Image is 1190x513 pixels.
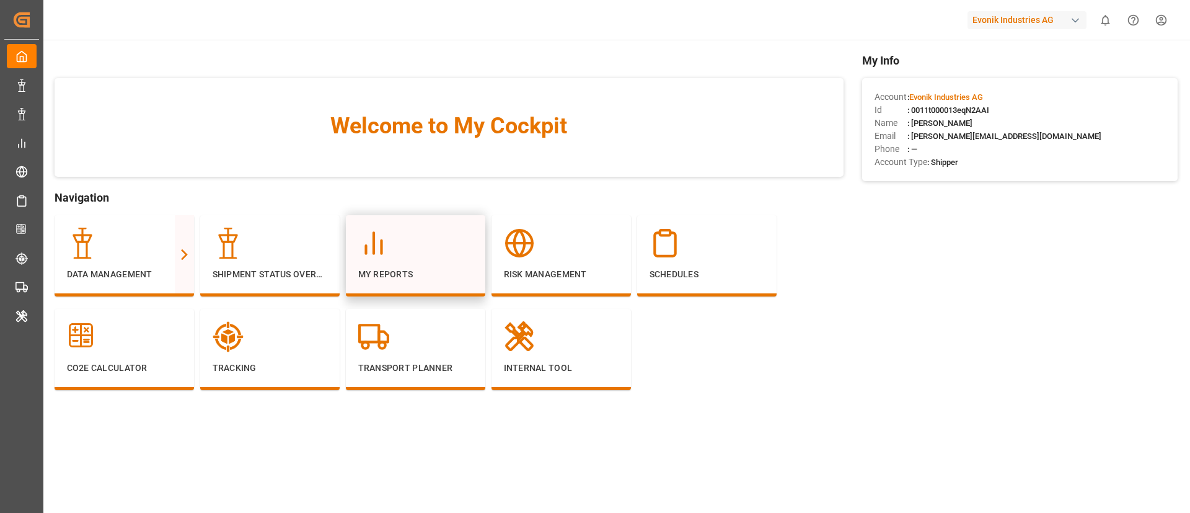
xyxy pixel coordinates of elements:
[875,117,907,130] span: Name
[55,189,844,206] span: Navigation
[504,268,619,281] p: Risk Management
[907,118,972,128] span: : [PERSON_NAME]
[907,92,983,102] span: :
[875,130,907,143] span: Email
[967,8,1091,32] button: Evonik Industries AG
[213,362,327,375] p: Tracking
[79,109,819,143] span: Welcome to My Cockpit
[907,105,989,115] span: : 0011t000013eqN2AAI
[967,11,1086,29] div: Evonik Industries AG
[875,143,907,156] span: Phone
[875,156,927,169] span: Account Type
[213,268,327,281] p: Shipment Status Overview
[875,91,907,104] span: Account
[358,268,473,281] p: My Reports
[358,362,473,375] p: Transport Planner
[907,132,1101,141] span: : [PERSON_NAME][EMAIL_ADDRESS][DOMAIN_NAME]
[927,158,958,167] span: : Shipper
[1119,6,1147,34] button: Help Center
[907,145,917,154] span: : —
[650,268,764,281] p: Schedules
[875,104,907,117] span: Id
[1091,6,1119,34] button: show 0 new notifications
[67,268,182,281] p: Data Management
[909,92,983,102] span: Evonik Industries AG
[504,362,619,375] p: Internal Tool
[862,52,1178,69] span: My Info
[67,362,182,375] p: CO2e Calculator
